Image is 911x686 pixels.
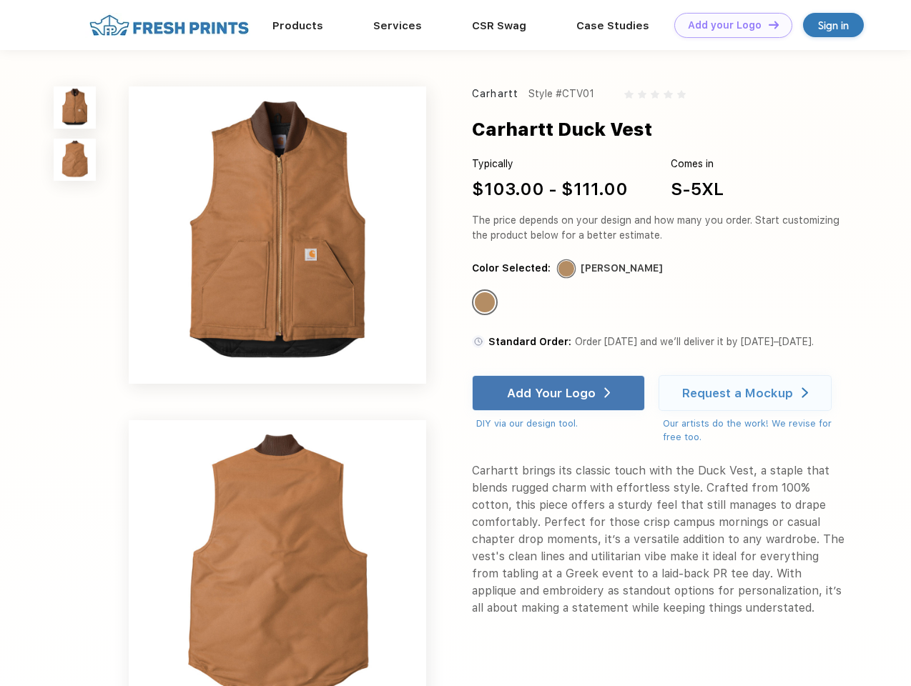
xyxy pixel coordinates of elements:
div: Carhartt [472,86,518,101]
div: Color Selected: [472,261,551,276]
div: Carhartt Duck Vest [472,116,652,143]
div: $103.00 - $111.00 [472,177,628,202]
div: Our artists do the work! We revise for free too. [663,417,845,444]
div: The price depends on your design and how many you order. Start customizing the product below for ... [472,213,845,243]
span: Order [DATE] and we’ll deliver it by [DATE]–[DATE]. [575,336,814,347]
img: gray_star.svg [677,90,686,99]
img: DT [769,21,779,29]
div: Comes in [671,156,724,171]
img: func=resize&h=100 [54,139,96,181]
div: Typically [472,156,628,171]
img: white arrow [604,387,611,398]
div: [PERSON_NAME] [581,261,663,276]
img: func=resize&h=100 [54,86,96,129]
img: gray_star.svg [638,90,646,99]
a: Products [272,19,323,32]
div: Carhartt Brown [475,292,495,312]
div: S-5XL [671,177,724,202]
div: Style #CTV01 [528,86,594,101]
div: Request a Mockup [682,386,793,400]
img: gray_star.svg [664,90,672,99]
div: Add your Logo [688,19,762,31]
div: Carhartt brings its classic touch with the Duck Vest, a staple that blends rugged charm with effo... [472,462,845,617]
span: Standard Order: [488,336,571,347]
img: white arrow [802,387,808,398]
img: gray_star.svg [624,90,633,99]
div: Add Your Logo [507,386,596,400]
img: gray_star.svg [651,90,659,99]
div: Sign in [818,17,849,34]
img: standard order [472,335,485,348]
a: Sign in [803,13,864,37]
img: func=resize&h=640 [129,86,426,384]
img: fo%20logo%202.webp [85,13,253,38]
div: DIY via our design tool. [476,417,645,431]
